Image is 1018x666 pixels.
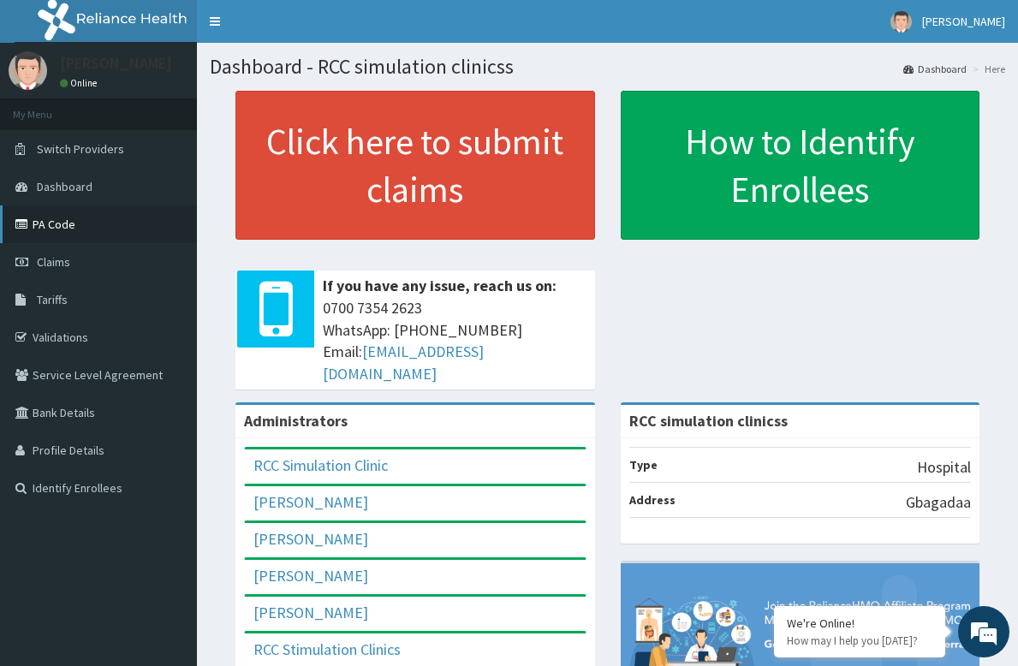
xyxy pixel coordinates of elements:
[60,56,172,71] p: [PERSON_NAME]
[968,62,1005,76] li: Here
[787,615,932,631] div: We're Online!
[906,491,971,514] p: Gbagadaa
[253,639,401,659] a: RCC Stimulation Clinics
[787,633,932,648] p: How may I help you today?
[37,141,124,157] span: Switch Providers
[253,529,368,549] a: [PERSON_NAME]
[37,179,92,194] span: Dashboard
[210,56,1005,78] h1: Dashboard - RCC simulation clinicss
[37,254,70,270] span: Claims
[9,51,47,90] img: User Image
[253,455,388,475] a: RCC Simulation Clinic
[917,456,971,479] p: Hospital
[253,566,368,586] a: [PERSON_NAME]
[253,492,368,512] a: [PERSON_NAME]
[890,11,912,33] img: User Image
[235,91,595,240] a: Click here to submit claims
[629,457,658,473] b: Type
[903,62,967,76] a: Dashboard
[60,77,101,89] a: Online
[323,276,557,295] b: If you have any issue, reach us on:
[253,603,368,622] a: [PERSON_NAME]
[621,91,980,240] a: How to Identify Enrollees
[323,342,484,384] a: [EMAIL_ADDRESS][DOMAIN_NAME]
[922,14,1005,29] span: [PERSON_NAME]
[629,492,676,508] b: Address
[37,292,68,307] span: Tariffs
[629,411,788,431] strong: RCC simulation clinicss
[323,297,586,385] span: 0700 7354 2623 WhatsApp: [PHONE_NUMBER] Email:
[244,411,348,431] b: Administrators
